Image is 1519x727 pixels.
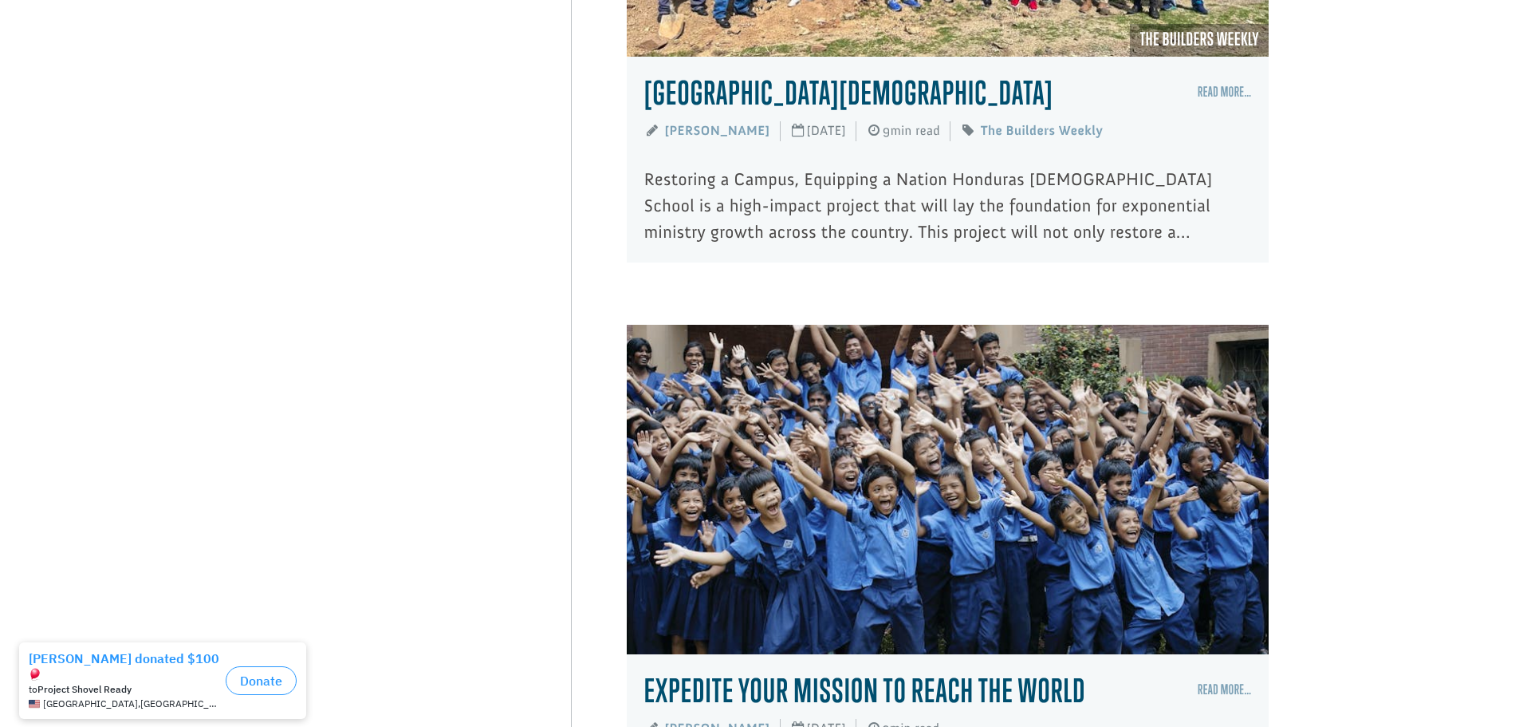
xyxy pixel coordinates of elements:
[644,73,1053,112] a: [GEOGRAPHIC_DATA][DEMOGRAPHIC_DATA]
[1130,24,1269,56] a: The Builders Weekly
[644,166,1252,245] p: Restoring a Campus, Equipping a Nation Honduras [DEMOGRAPHIC_DATA] School is a high-impact projec...
[29,34,41,46] img: emoji balloon
[226,32,297,61] button: Donate
[29,49,219,61] div: to
[1198,682,1252,697] a: Read More…
[981,123,1103,139] a: The Builders Weekly
[29,64,40,75] img: US.png
[665,123,770,139] a: [PERSON_NAME]
[644,671,1086,709] a: Expedite Your Mission to Reach the World
[856,111,950,151] span: 9min read
[1198,84,1252,100] a: Read More…
[37,49,132,61] strong: Project Shovel Ready
[780,111,856,151] span: [DATE]
[29,16,219,48] div: [PERSON_NAME] donated $100
[43,64,219,75] span: [GEOGRAPHIC_DATA] , [GEOGRAPHIC_DATA]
